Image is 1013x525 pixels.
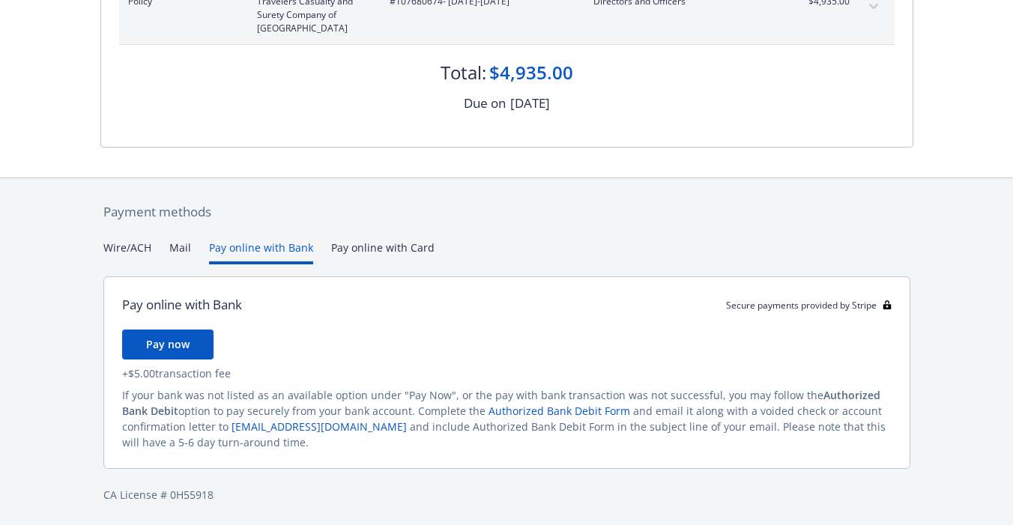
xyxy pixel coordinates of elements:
[464,94,506,113] div: Due on
[169,240,191,264] button: Mail
[726,299,892,312] div: Secure payments provided by Stripe
[331,240,435,264] button: Pay online with Card
[441,60,486,85] div: Total:
[489,404,630,418] a: Authorized Bank Debit Form
[122,387,892,450] div: If your bank was not listed as an available option under "Pay Now", or the pay with bank transact...
[103,240,151,264] button: Wire/ACH
[232,419,407,434] a: [EMAIL_ADDRESS][DOMAIN_NAME]
[209,240,313,264] button: Pay online with Bank
[489,60,573,85] div: $4,935.00
[122,295,242,315] div: Pay online with Bank
[122,330,214,359] button: Pay now
[103,202,910,222] div: Payment methods
[510,94,550,113] div: [DATE]
[122,388,880,418] span: Authorized Bank Debit
[146,337,190,351] span: Pay now
[122,365,892,381] div: + $5.00 transaction fee
[103,487,910,503] div: CA License # 0H55918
